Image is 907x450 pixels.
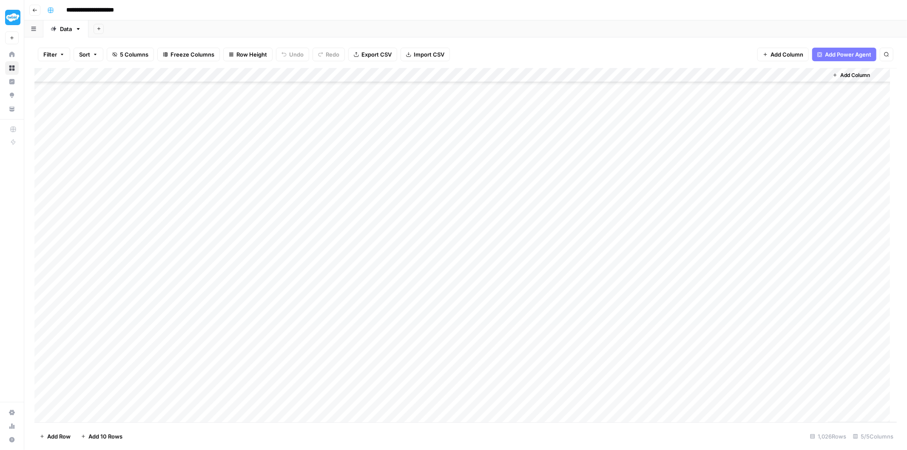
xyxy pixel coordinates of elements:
[76,430,128,443] button: Add 10 Rows
[5,88,19,102] a: Opportunities
[850,430,897,443] div: 5/5 Columns
[79,50,90,59] span: Sort
[120,50,148,59] span: 5 Columns
[236,50,267,59] span: Row Height
[289,50,304,59] span: Undo
[5,75,19,88] a: Insights
[5,102,19,116] a: Your Data
[5,48,19,61] a: Home
[5,406,19,419] a: Settings
[812,48,876,61] button: Add Power Agent
[223,48,273,61] button: Row Height
[171,50,214,59] span: Freeze Columns
[829,70,873,81] button: Add Column
[88,432,122,441] span: Add 10 Rows
[825,50,871,59] span: Add Power Agent
[43,50,57,59] span: Filter
[771,50,803,59] span: Add Column
[5,419,19,433] a: Usage
[5,7,19,28] button: Workspace: Twinkl
[5,10,20,25] img: Twinkl Logo
[38,48,70,61] button: Filter
[313,48,345,61] button: Redo
[5,433,19,447] button: Help + Support
[326,50,339,59] span: Redo
[348,48,397,61] button: Export CSV
[5,61,19,75] a: Browse
[47,432,71,441] span: Add Row
[74,48,103,61] button: Sort
[840,71,870,79] span: Add Column
[157,48,220,61] button: Freeze Columns
[757,48,809,61] button: Add Column
[807,430,850,443] div: 1,026 Rows
[34,430,76,443] button: Add Row
[276,48,309,61] button: Undo
[43,20,88,37] a: Data
[401,48,450,61] button: Import CSV
[361,50,392,59] span: Export CSV
[107,48,154,61] button: 5 Columns
[414,50,444,59] span: Import CSV
[60,25,72,33] div: Data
